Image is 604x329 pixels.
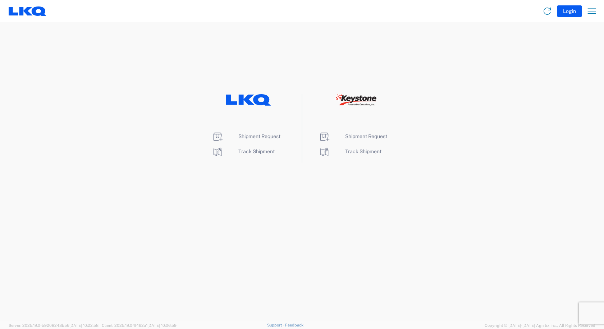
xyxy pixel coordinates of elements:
span: Track Shipment [238,148,275,154]
span: Shipment Request [345,133,387,139]
span: Server: 2025.19.0-b9208248b56 [9,323,99,328]
span: Copyright © [DATE]-[DATE] Agistix Inc., All Rights Reserved [485,322,595,329]
button: Login [557,5,582,17]
a: Track Shipment [319,148,381,154]
span: Track Shipment [345,148,381,154]
a: Shipment Request [212,133,280,139]
span: Shipment Request [238,133,280,139]
span: [DATE] 10:06:59 [147,323,177,328]
span: [DATE] 10:22:58 [69,323,99,328]
a: Support [267,323,285,327]
a: Feedback [285,323,303,327]
a: Track Shipment [212,148,275,154]
span: Client: 2025.19.0-1f462a1 [102,323,177,328]
a: Shipment Request [319,133,387,139]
